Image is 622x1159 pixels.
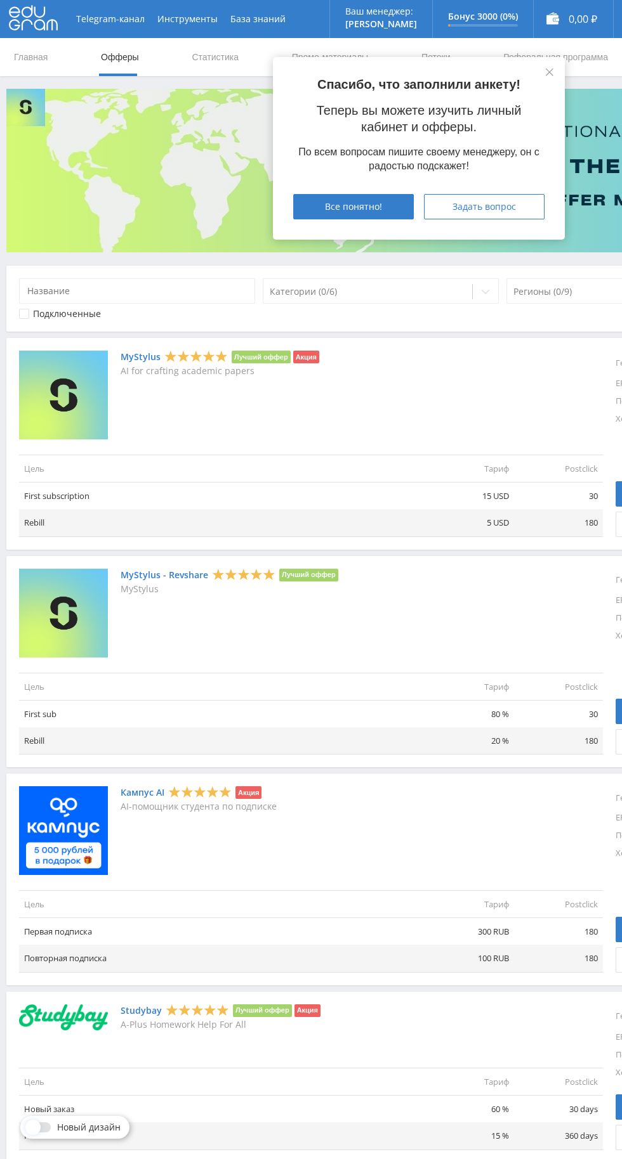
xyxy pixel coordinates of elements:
p: Бонус 3000 (0%) [448,11,518,22]
td: Тариф [425,891,514,918]
p: AI-помощник студента по подписке [121,801,277,812]
a: Промо-материалы [291,38,369,76]
div: 5 Stars [168,786,232,799]
td: 180 [514,509,603,536]
td: 30 days [514,1096,603,1123]
li: Лучший оффер [233,1004,292,1017]
a: Потоки [420,38,452,76]
div: Подключенные [33,309,101,319]
p: Теперь вы можете изучить личный кабинет и офферы. [293,102,545,135]
div: 5 Stars [164,350,228,363]
td: 60 % [425,1096,514,1123]
img: MyStylus - Revshare [19,569,108,657]
span: Задать вопрос [453,202,516,212]
td: 15 % [425,1122,514,1149]
img: Studybay [19,1004,108,1031]
td: 30 [514,700,603,727]
a: MyStylus [121,352,161,362]
td: Цель [19,1068,425,1096]
li: Лучший оффер [279,569,338,581]
div: 5 Stars [212,567,275,581]
div: По всем вопросам пишите своему менеджеру, он с радостью подскажет! [293,145,545,174]
td: Postclick [514,891,603,918]
li: Лучший оффер [232,351,291,363]
td: Цель [19,455,425,482]
p: Ваш менеджер: [345,6,417,16]
td: Цель [19,673,425,700]
div: 5 Stars [166,1003,229,1016]
p: Спасибо, что заполнили анкету! [293,77,545,92]
a: Главная [13,38,49,76]
a: MyStylus - Revshare [121,570,208,580]
td: 180 [514,945,603,972]
li: Акция [235,786,261,799]
td: Новый заказ [19,1096,425,1123]
a: Studybay [121,1006,162,1016]
input: Название [19,278,255,304]
td: 80 % [425,700,514,727]
img: MyStylus [19,351,108,439]
td: 15 USD [425,482,514,510]
li: Акция [293,351,319,363]
a: Офферы [100,38,140,76]
p: AI for crafting academic papers [121,366,319,376]
td: Postclick [514,1068,603,1096]
span: Новый дизайн [57,1122,121,1132]
td: Первая подписка [19,918,425,945]
button: Задать вопрос [424,194,545,219]
td: Postclick [514,455,603,482]
td: Ребиллы [19,1122,425,1149]
td: 180 [514,727,603,754]
td: Тариф [425,1068,514,1096]
td: Rebill [19,727,425,754]
a: Статистика [190,38,240,76]
p: [PERSON_NAME] [345,19,417,29]
td: Повторная подписка [19,945,425,972]
td: Тариф [425,673,514,700]
a: Реферальная программа [502,38,609,76]
a: Кампус AI [121,787,164,798]
td: Цель [19,891,425,918]
td: 360 days [514,1122,603,1149]
td: First subscription [19,482,425,510]
td: 20 % [425,727,514,754]
li: Акция [294,1004,321,1017]
td: Postclick [514,673,603,700]
img: Кампус AI [19,786,108,875]
p: A-Plus Homework Help For All [121,1020,321,1030]
td: 100 RUB [425,945,514,972]
td: 5 USD [425,509,514,536]
td: Rebill [19,509,425,536]
button: Все понятно! [293,194,414,219]
td: 300 RUB [425,918,514,945]
span: Все понятно! [325,202,382,212]
td: Тариф [425,455,514,482]
td: First sub [19,700,425,727]
td: 180 [514,918,603,945]
td: 30 [514,482,603,510]
p: MyStylus [121,584,338,594]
